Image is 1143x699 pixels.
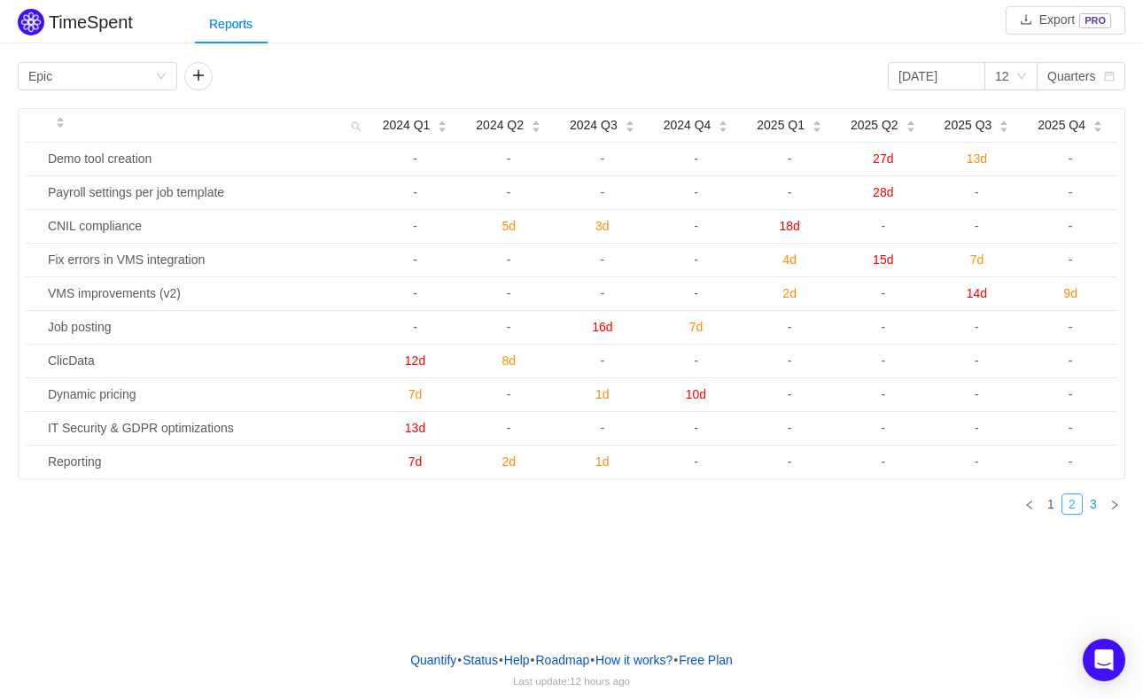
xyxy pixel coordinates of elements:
i: icon: caret-down [625,125,634,130]
span: 5d [502,219,516,233]
span: - [507,320,511,334]
li: Next Page [1104,493,1125,515]
span: 2024 Q4 [664,116,711,135]
span: 2025 Q2 [851,116,898,135]
i: icon: down [156,71,167,83]
span: - [788,421,792,435]
div: Sort [999,118,1009,130]
div: Sort [55,114,66,127]
i: icon: caret-up [719,119,728,124]
span: - [694,353,698,368]
i: icon: caret-up [999,119,1009,124]
div: Reports [195,4,267,44]
span: 8d [502,353,516,368]
span: - [507,387,511,401]
span: 7d [689,320,704,334]
a: 2 [1062,494,1082,514]
div: Sort [1092,118,1103,130]
span: - [881,454,885,469]
span: - [694,151,698,166]
span: - [694,454,698,469]
span: - [975,454,979,469]
span: 10d [686,387,706,401]
span: 1d [595,387,610,401]
div: Sort [812,118,822,130]
i: icon: caret-up [532,119,541,124]
span: - [975,320,979,334]
div: Quarters [1047,63,1095,89]
span: - [788,151,792,166]
i: icon: caret-up [438,119,447,124]
span: - [507,286,511,300]
span: - [788,454,792,469]
span: • [499,653,503,667]
span: 9d [1063,286,1077,300]
div: Sort [718,118,728,130]
li: 1 [1040,493,1061,515]
i: icon: caret-down [55,121,65,127]
i: icon: left [1024,500,1035,510]
span: - [600,252,604,267]
div: Sort [531,118,541,130]
button: How it works? [595,647,673,673]
input: Start date [888,62,985,90]
span: - [1069,219,1073,233]
td: VMS improvements (v2) [41,277,369,311]
span: - [507,185,511,199]
span: 18d [779,219,799,233]
span: • [590,653,595,667]
span: - [600,185,604,199]
button: icon: plus [184,62,213,90]
span: - [788,387,792,401]
span: • [673,653,678,667]
span: - [788,353,792,368]
span: 2024 Q1 [383,116,431,135]
i: icon: caret-up [906,119,915,124]
span: - [975,353,979,368]
td: Demo tool creation [41,143,369,176]
span: - [975,387,979,401]
td: ClicData [41,345,369,378]
span: - [881,219,885,233]
a: 3 [1084,494,1103,514]
span: 2024 Q2 [476,116,524,135]
i: icon: caret-down [1093,125,1103,130]
i: icon: down [1016,71,1027,83]
a: Roadmap [535,647,591,673]
span: - [413,320,417,334]
span: 2d [782,286,797,300]
span: - [881,421,885,435]
i: icon: caret-up [625,119,634,124]
span: - [413,219,417,233]
div: 12 [995,63,1009,89]
span: 2024 Q3 [570,116,618,135]
td: Fix errors in VMS integration [41,244,369,277]
span: - [1069,421,1073,435]
span: 12d [405,353,425,368]
span: - [600,286,604,300]
a: Help [503,647,531,673]
span: - [1069,387,1073,401]
td: Reporting [41,446,369,478]
span: 12 hours ago [570,675,630,687]
i: icon: caret-down [719,125,728,130]
i: icon: caret-down [438,125,447,130]
i: icon: right [1109,500,1120,510]
i: icon: caret-down [532,125,541,130]
span: - [1069,151,1073,166]
span: - [600,353,604,368]
li: Previous Page [1019,493,1040,515]
span: 13d [405,421,425,435]
span: - [1069,185,1073,199]
button: icon: downloadExportPRO [1006,6,1125,35]
span: - [788,185,792,199]
i: icon: caret-down [813,125,822,130]
span: - [507,421,511,435]
span: - [881,286,885,300]
div: Epic [28,63,52,89]
span: - [881,353,885,368]
span: 2025 Q3 [945,116,992,135]
span: - [1069,353,1073,368]
i: icon: caret-down [906,125,915,130]
span: - [975,185,979,199]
